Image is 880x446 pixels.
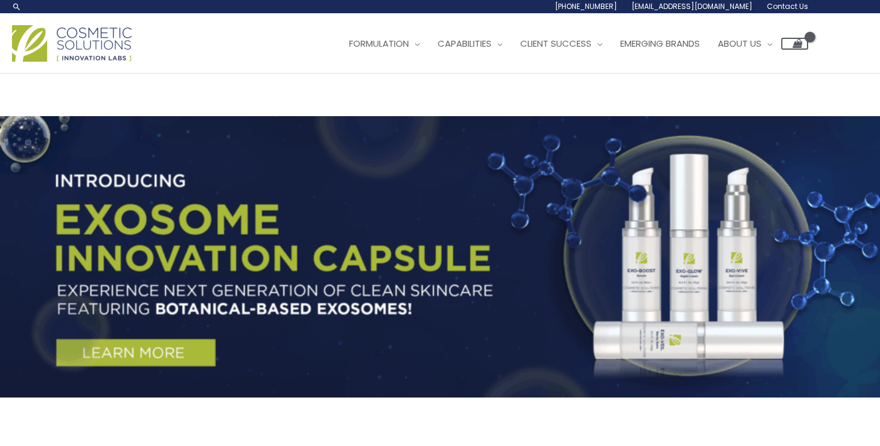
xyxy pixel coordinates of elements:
[429,26,511,62] a: Capabilities
[632,1,752,11] span: [EMAIL_ADDRESS][DOMAIN_NAME]
[511,26,611,62] a: Client Success
[349,37,409,50] span: Formulation
[12,2,22,11] a: Search icon link
[620,37,700,50] span: Emerging Brands
[438,37,491,50] span: Capabilities
[555,1,617,11] span: [PHONE_NUMBER]
[520,37,591,50] span: Client Success
[340,26,429,62] a: Formulation
[611,26,709,62] a: Emerging Brands
[709,26,781,62] a: About Us
[12,25,132,62] img: Cosmetic Solutions Logo
[718,37,761,50] span: About Us
[781,38,808,50] a: View Shopping Cart, empty
[767,1,808,11] span: Contact Us
[331,26,808,62] nav: Site Navigation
